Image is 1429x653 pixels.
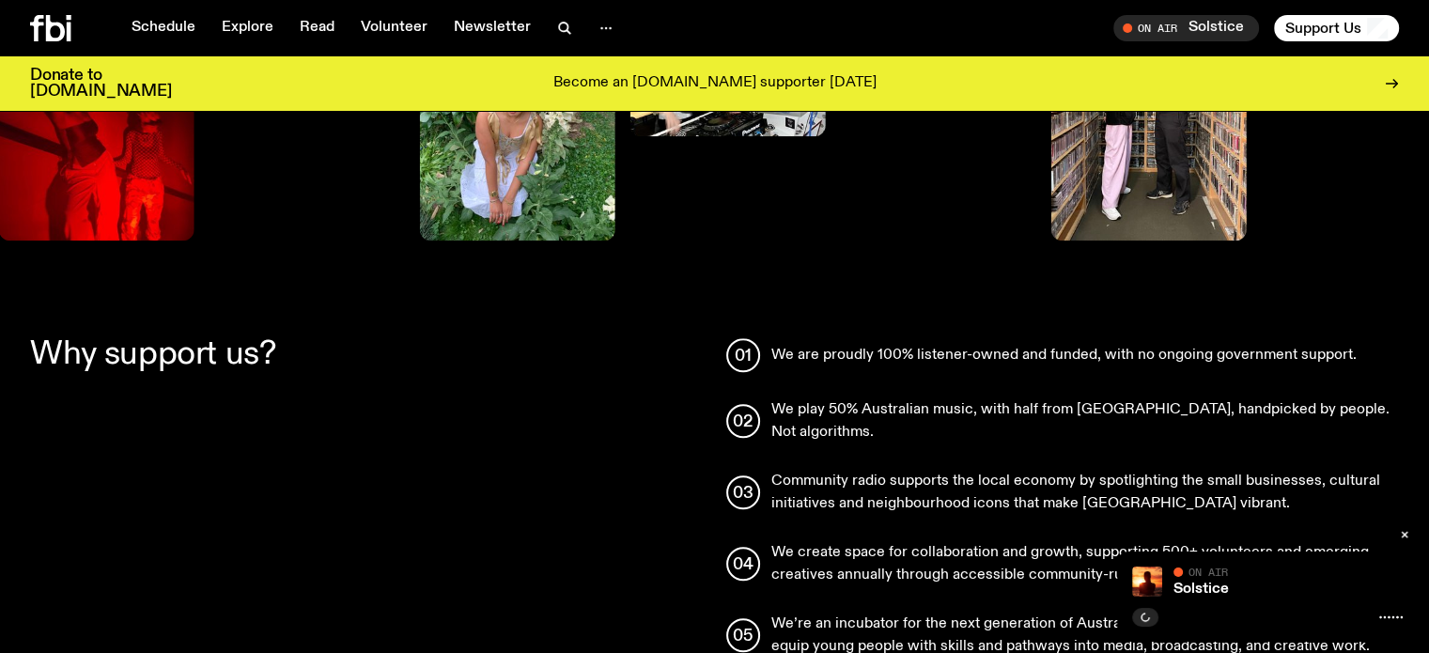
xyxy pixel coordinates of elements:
a: Volunteer [349,15,439,41]
span: On Air [1188,566,1228,578]
p: Community radio supports the local economy by spotlighting the small businesses, cultural initiat... [771,470,1400,515]
a: Read [288,15,346,41]
p: We create space for collaboration and growth, supporting 500+ volunteers and emerging creatives a... [771,541,1400,586]
a: Schedule [120,15,207,41]
a: Explore [210,15,285,41]
a: Solstice [1173,582,1229,597]
span: Support Us [1285,20,1361,37]
h2: Why support us? [30,338,704,370]
button: Support Us [1274,15,1399,41]
p: We are proudly 100% listener-owned and funded, with no ongoing government support. [771,344,1357,366]
a: Newsletter [443,15,542,41]
h3: Donate to [DOMAIN_NAME] [30,68,172,100]
p: We play 50% Australian music, with half from [GEOGRAPHIC_DATA], handpicked by people. Not algorit... [771,398,1400,443]
img: A girl standing in the ocean as waist level, staring into the rise of the sun. [1132,567,1162,597]
p: Become an [DOMAIN_NAME] supporter [DATE] [553,75,877,92]
button: On AirSolstice [1113,15,1259,41]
